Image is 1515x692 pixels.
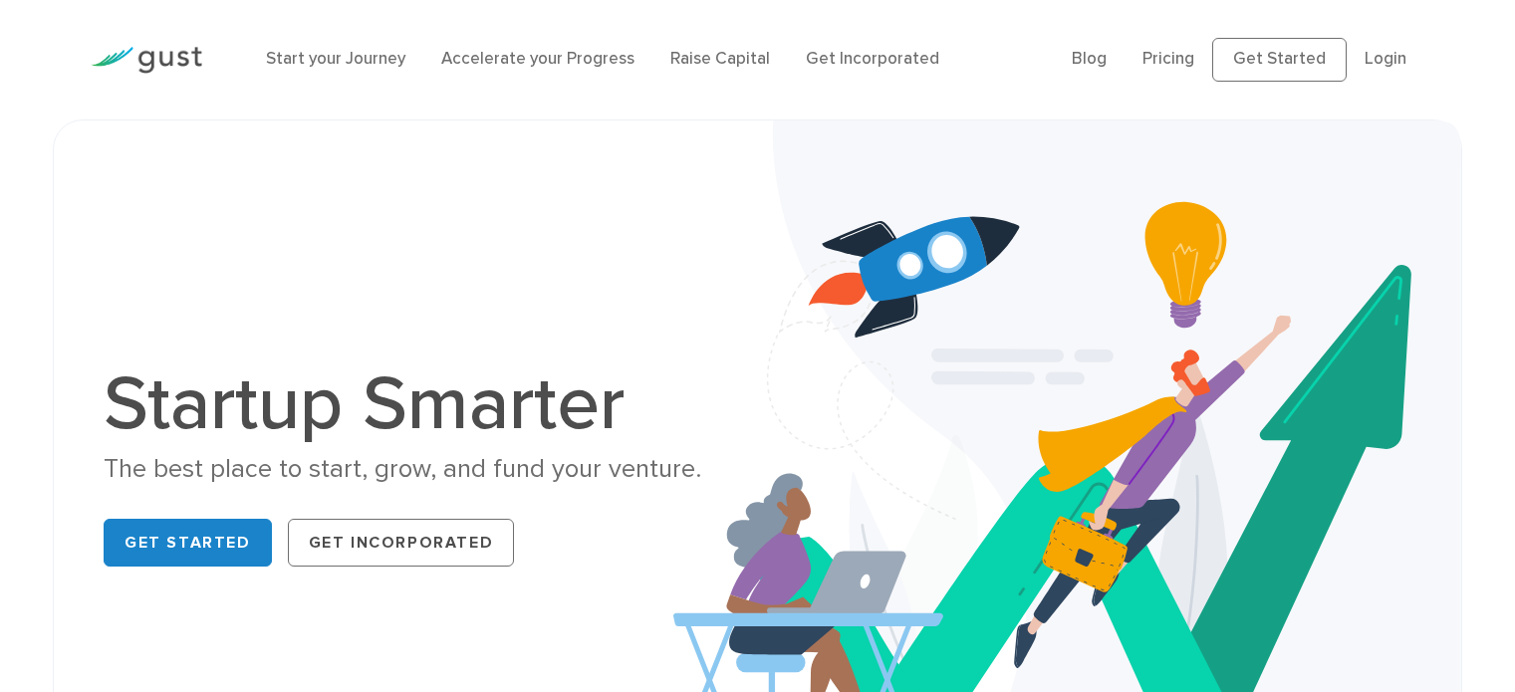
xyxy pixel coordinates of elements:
a: Get Started [1212,38,1347,82]
a: Login [1365,49,1406,69]
a: Start your Journey [266,49,405,69]
a: Get Incorporated [288,519,515,567]
div: The best place to start, grow, and fund your venture. [104,452,742,487]
a: Raise Capital [670,49,770,69]
a: Get Incorporated [806,49,939,69]
h1: Startup Smarter [104,366,742,442]
img: Gust Logo [91,47,202,74]
a: Accelerate your Progress [441,49,634,69]
a: Blog [1072,49,1107,69]
a: Get Started [104,519,272,567]
a: Pricing [1142,49,1194,69]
